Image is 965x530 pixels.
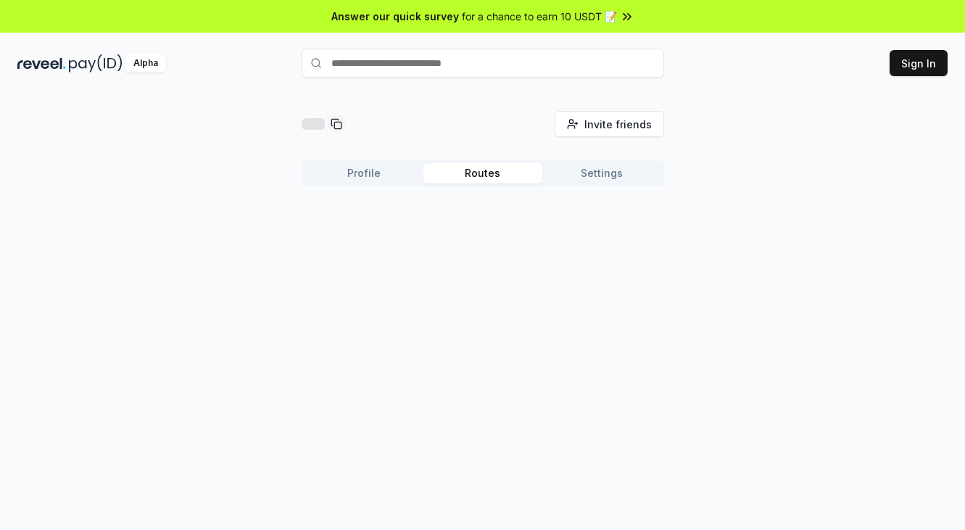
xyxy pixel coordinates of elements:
[331,9,459,24] span: Answer our quick survey
[542,163,661,183] button: Settings
[890,50,948,76] button: Sign In
[462,9,617,24] span: for a chance to earn 10 USDT 📝
[125,54,166,73] div: Alpha
[584,117,652,132] span: Invite friends
[423,163,542,183] button: Routes
[555,111,664,137] button: Invite friends
[305,163,423,183] button: Profile
[17,54,66,73] img: reveel_dark
[69,54,123,73] img: pay_id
